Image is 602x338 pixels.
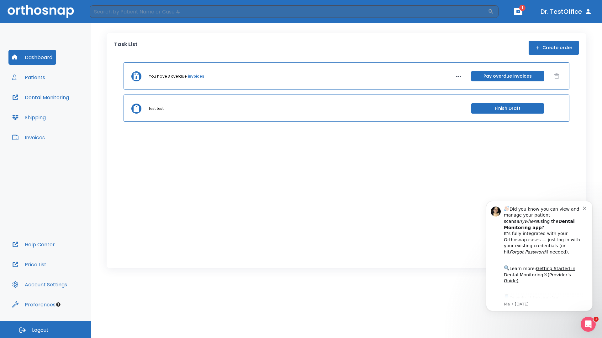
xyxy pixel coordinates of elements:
[519,5,525,11] span: 1
[8,5,74,18] img: Orthosnap
[114,41,138,55] p: Task List
[27,110,106,115] p: Message from Ma, sent 4w ago
[27,104,83,115] a: App Store
[149,74,187,79] p: You have 3 overdue
[90,5,488,18] input: Search by Patient Name or Case #
[538,6,594,17] button: Dr. TestOffice
[8,297,59,312] button: Preferences
[477,192,602,321] iframe: Intercom notifications message
[471,103,544,114] button: Finish Draft
[581,317,596,332] iframe: Intercom live chat
[106,13,111,18] button: Dismiss notification
[8,70,49,85] button: Patients
[471,71,544,81] button: Pay overdue invoices
[552,71,562,81] button: Dismiss
[529,41,579,55] button: Create order
[55,302,61,307] div: Tooltip anchor
[27,102,106,134] div: Download the app: | ​ Let us know if you need help getting started!
[188,74,204,79] a: invoices
[594,317,599,322] span: 1
[149,106,164,111] p: test test
[8,130,49,145] button: Invoices
[8,277,71,292] button: Account Settings
[8,50,56,65] button: Dashboard
[8,90,73,105] button: Dental Monitoring
[8,110,50,125] button: Shipping
[8,237,59,252] button: Help Center
[8,257,50,272] button: Price List
[32,327,49,334] span: Logout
